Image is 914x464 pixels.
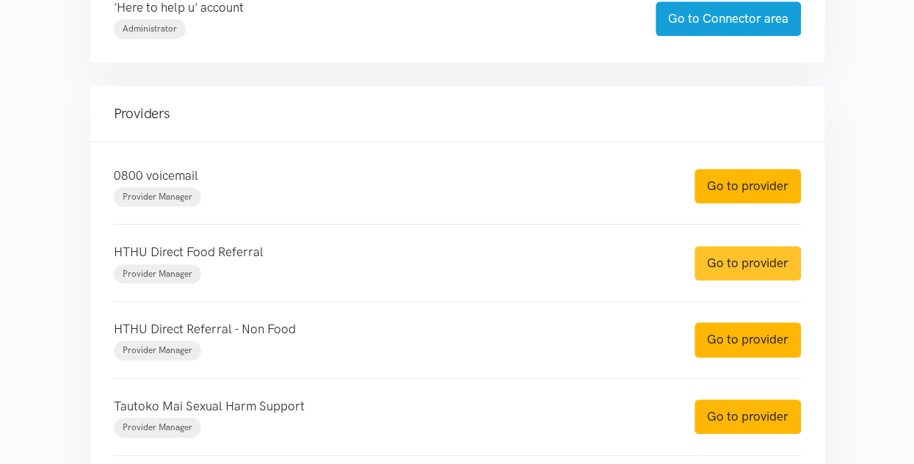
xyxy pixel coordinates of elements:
span: Provider Manager [123,422,192,432]
p: 0800 voicemail [114,166,665,186]
a: Go to provider [694,246,801,280]
span: Provider Manager [123,345,192,355]
span: Provider Manager [123,269,192,279]
span: Administrator [123,23,177,34]
a: Go to provider [694,169,801,203]
a: Go to provider [694,399,801,434]
h4: Providers [114,104,801,124]
a: Go to provider [694,322,801,357]
p: Tautoko Mai Sexual Harm Support [114,396,665,416]
p: HTHU Direct Referral - Non Food [114,319,665,339]
p: HTHU Direct Food Referral [114,242,665,262]
span: Provider Manager [123,192,192,202]
a: Go to Connector area [656,1,801,36]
